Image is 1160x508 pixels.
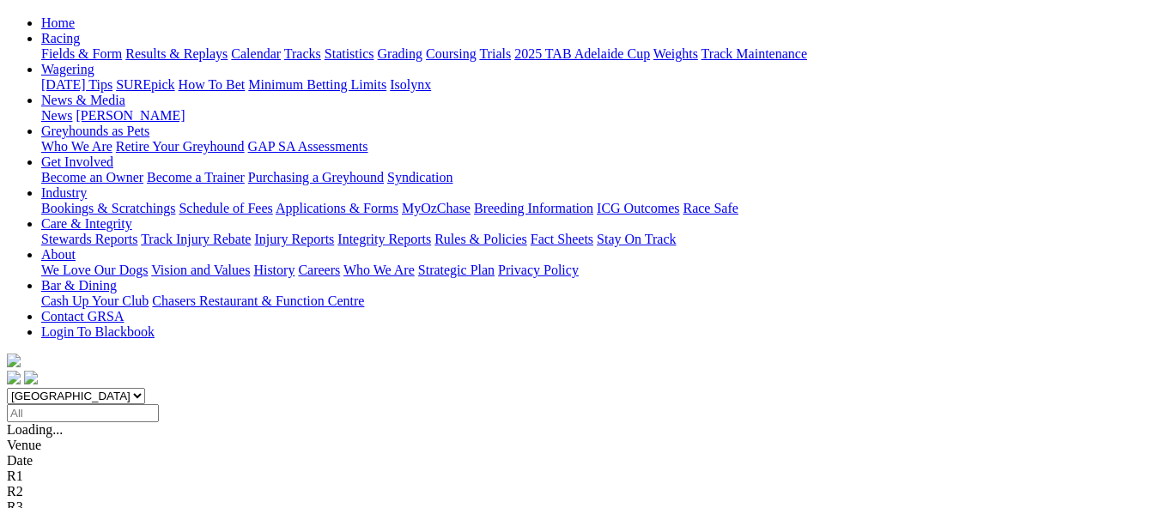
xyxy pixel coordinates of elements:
div: Care & Integrity [41,232,1153,247]
a: Injury Reports [254,232,334,246]
a: Careers [298,263,340,277]
a: Breeding Information [474,201,593,215]
div: Greyhounds as Pets [41,139,1153,154]
a: ICG Outcomes [597,201,679,215]
div: Wagering [41,77,1153,93]
a: 2025 TAB Adelaide Cup [514,46,650,61]
a: Racing [41,31,80,45]
div: R2 [7,484,1153,499]
a: History [253,263,295,277]
a: Become an Owner [41,170,143,184]
a: SUREpick [116,77,174,92]
a: Statistics [325,46,374,61]
a: Fields & Form [41,46,122,61]
a: Calendar [231,46,281,61]
a: Wagering [41,62,94,76]
a: Strategic Plan [418,263,495,277]
div: News & Media [41,108,1153,124]
a: Purchasing a Greyhound [248,170,384,184]
a: Bookings & Scratchings [41,201,175,215]
a: Industry [41,185,87,200]
a: Stay On Track [597,232,676,246]
a: Track Injury Rebate [141,232,251,246]
div: Venue [7,438,1153,453]
a: Results & Replays [125,46,228,61]
a: Bar & Dining [41,278,117,293]
div: Bar & Dining [41,293,1153,309]
a: Cash Up Your Club [41,293,149,308]
a: Race Safe [683,201,738,215]
img: facebook.svg [7,371,21,384]
img: logo-grsa-white.png [7,354,21,367]
a: Integrity Reports [337,232,431,246]
span: Loading... [7,422,63,437]
input: Select date [7,404,159,422]
a: MyOzChase [402,201,471,215]
a: Coursing [426,46,477,61]
a: Vision and Values [151,263,250,277]
div: R1 [7,469,1153,484]
a: Get Involved [41,154,113,169]
a: Chasers Restaurant & Function Centre [152,293,364,308]
a: Login To Blackbook [41,324,155,339]
a: Greyhounds as Pets [41,124,149,138]
a: Syndication [387,170,452,184]
a: Grading [378,46,422,61]
a: Who We Are [41,139,112,154]
a: Fact Sheets [531,232,593,246]
div: Get Involved [41,170,1153,185]
a: We Love Our Dogs [41,263,148,277]
a: Isolynx [390,77,431,92]
a: Who We Are [343,263,415,277]
a: Rules & Policies [434,232,527,246]
a: Become a Trainer [147,170,245,184]
a: Privacy Policy [498,263,579,277]
a: Trials [479,46,511,61]
img: twitter.svg [24,371,38,384]
a: Schedule of Fees [179,201,272,215]
div: Industry [41,201,1153,216]
a: Tracks [284,46,321,61]
a: [DATE] Tips [41,77,112,92]
a: How To Bet [179,77,246,92]
a: Applications & Forms [276,201,398,215]
a: Weights [653,46,698,61]
a: News & Media [41,93,125,107]
a: Retire Your Greyhound [116,139,245,154]
div: Racing [41,46,1153,62]
a: Home [41,15,75,30]
a: Track Maintenance [701,46,807,61]
a: GAP SA Assessments [248,139,368,154]
div: About [41,263,1153,278]
a: Stewards Reports [41,232,137,246]
a: News [41,108,72,123]
a: Minimum Betting Limits [248,77,386,92]
a: About [41,247,76,262]
a: [PERSON_NAME] [76,108,185,123]
a: Contact GRSA [41,309,124,324]
a: Care & Integrity [41,216,132,231]
div: Date [7,453,1153,469]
